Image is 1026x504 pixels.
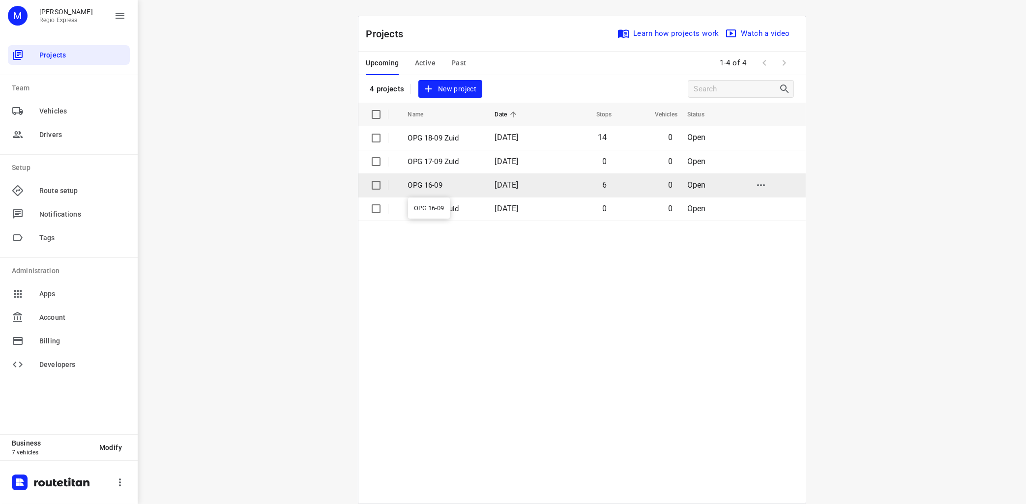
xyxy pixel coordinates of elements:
p: 7 vehicles [12,449,91,456]
p: OPG 16-09 [408,180,480,191]
p: Regio Express [39,17,93,24]
div: Tags [8,228,130,248]
div: Drivers [8,125,130,144]
p: Business [12,439,91,447]
div: Search [779,83,793,95]
span: Date [495,109,520,120]
p: Projects [366,27,411,41]
span: Vehicles [39,106,126,116]
span: Name [408,109,437,120]
span: [DATE] [495,180,518,190]
div: Notifications [8,204,130,224]
div: Apps [8,284,130,304]
span: [DATE] [495,204,518,213]
p: Administration [12,266,130,276]
div: Projects [8,45,130,65]
span: 0 [668,133,673,142]
span: Modify [99,444,122,451]
span: [DATE] [495,133,518,142]
span: Previous Page [755,53,774,73]
span: 1-4 of 4 [716,53,751,74]
p: Setup [12,163,130,173]
div: M [8,6,28,26]
span: [DATE] [495,157,518,166]
span: 0 [602,204,607,213]
div: Account [8,308,130,327]
p: Max Bisseling [39,8,93,16]
span: 0 [668,180,673,190]
p: OPG 16-09 Zuid [408,203,480,215]
span: Stops [584,109,612,120]
span: 0 [602,157,607,166]
span: Apps [39,289,126,299]
span: Open [687,180,706,190]
span: Active [415,57,436,69]
div: Billing [8,331,130,351]
span: Drivers [39,130,126,140]
span: Vehicles [642,109,677,120]
p: Team [12,83,130,93]
span: Open [687,204,706,213]
button: Modify [91,439,130,456]
span: New project [424,83,476,95]
span: 0 [668,204,673,213]
span: Open [687,133,706,142]
div: Route setup [8,181,130,200]
span: 0 [668,157,673,166]
span: Past [451,57,467,69]
span: Next Page [774,53,794,73]
span: Developers [39,360,126,370]
div: Developers [8,355,130,374]
p: OPG 17-09 Zuid [408,156,480,168]
span: Projects [39,50,126,60]
span: Billing [39,336,126,346]
span: Upcoming [366,57,399,69]
button: New project [418,80,482,98]
span: 6 [602,180,607,190]
span: 14 [598,133,607,142]
p: OPG 18-09 Zuid [408,133,480,144]
input: Search projects [694,82,779,97]
span: Account [39,312,126,323]
span: Notifications [39,209,126,220]
span: Tags [39,233,126,243]
span: Route setup [39,186,126,196]
p: 4 projects [370,84,404,93]
span: Status [687,109,717,120]
span: Open [687,157,706,166]
div: Vehicles [8,101,130,121]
